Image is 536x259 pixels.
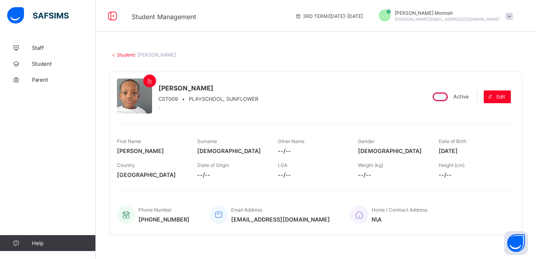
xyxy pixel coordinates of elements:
span: / [PERSON_NAME] [134,52,176,58]
span: [PERSON_NAME] Mormah [395,10,500,16]
span: [DEMOGRAPHIC_DATA] [358,147,426,154]
span: [DEMOGRAPHIC_DATA] [197,147,265,154]
span: Surname [197,138,217,144]
span: Help [32,240,95,246]
span: Email Address [231,207,262,213]
span: Staff [32,45,96,51]
div: IfeomaMormah [371,10,517,23]
span: [DATE] [439,147,507,154]
span: PLAYSCHOOL, SUNFLOWER [189,96,258,102]
span: Country [117,162,135,168]
span: [PERSON_NAME][EMAIL_ADDRESS][DOMAIN_NAME] [395,17,500,22]
button: Open asap [504,231,528,255]
span: First Name [117,138,141,144]
span: --/-- [278,171,346,178]
span: Date of Birth [439,138,467,144]
span: N\A [372,216,427,223]
span: Other Name [278,138,305,144]
span: Student Management [132,13,196,21]
span: Weight (kg) [358,162,383,168]
span: Student [32,61,96,67]
span: [PERSON_NAME] [158,84,258,92]
span: [GEOGRAPHIC_DATA] [117,171,185,178]
span: [PERSON_NAME] [117,147,185,154]
span: --/-- [278,147,346,154]
span: --/-- [439,171,507,178]
span: Gender [358,138,374,144]
img: safsims [7,7,69,24]
span: Height (cm) [439,162,465,168]
span: --/-- [197,171,265,178]
span: session/term information [295,13,363,19]
a: Student [117,52,134,58]
span: Parent [32,77,96,83]
span: Edit [496,94,505,100]
span: Home / Contract Address [372,207,427,213]
span: --/-- [358,171,426,178]
span: [EMAIL_ADDRESS][DOMAIN_NAME] [231,216,330,223]
span: LGA [278,162,287,168]
span: Active [453,94,469,100]
span: Phone Number [138,207,172,213]
div: • [158,96,258,102]
span: [PHONE_NUMBER] [138,216,190,223]
span: State of Origin [197,162,229,168]
span: CST009 [158,96,178,102]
